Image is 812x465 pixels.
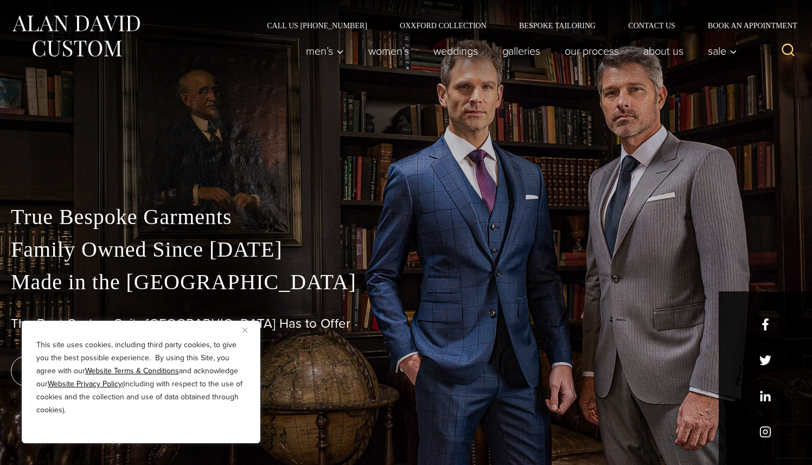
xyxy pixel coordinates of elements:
a: Our Process [553,40,631,62]
a: About Us [631,40,696,62]
a: Galleries [490,40,553,62]
a: Bespoke Tailoring [503,22,612,29]
a: Contact Us [612,22,692,29]
nav: Secondary Navigation [251,22,801,29]
a: Women’s [356,40,421,62]
nav: Primary Navigation [294,40,743,62]
p: This site uses cookies, including third party cookies, to give you the best possible experience. ... [36,339,246,417]
a: Call Us [PHONE_NUMBER] [251,22,383,29]
a: Oxxford Collection [383,22,503,29]
h1: The Best Custom Suits [GEOGRAPHIC_DATA] Has to Offer [11,316,801,332]
button: Close [242,323,255,336]
span: Sale [708,46,737,56]
p: True Bespoke Garments Family Owned Since [DATE] Made in the [GEOGRAPHIC_DATA] [11,201,801,298]
span: Men’s [306,46,344,56]
a: Website Terms & Conditions [85,365,179,377]
a: weddings [421,40,490,62]
img: Close [242,328,247,333]
a: Website Privacy Policy [48,378,122,390]
a: Book an Appointment [692,22,801,29]
img: Alan David Custom [11,12,141,60]
button: View Search Form [775,38,801,64]
a: book an appointment [11,356,163,386]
